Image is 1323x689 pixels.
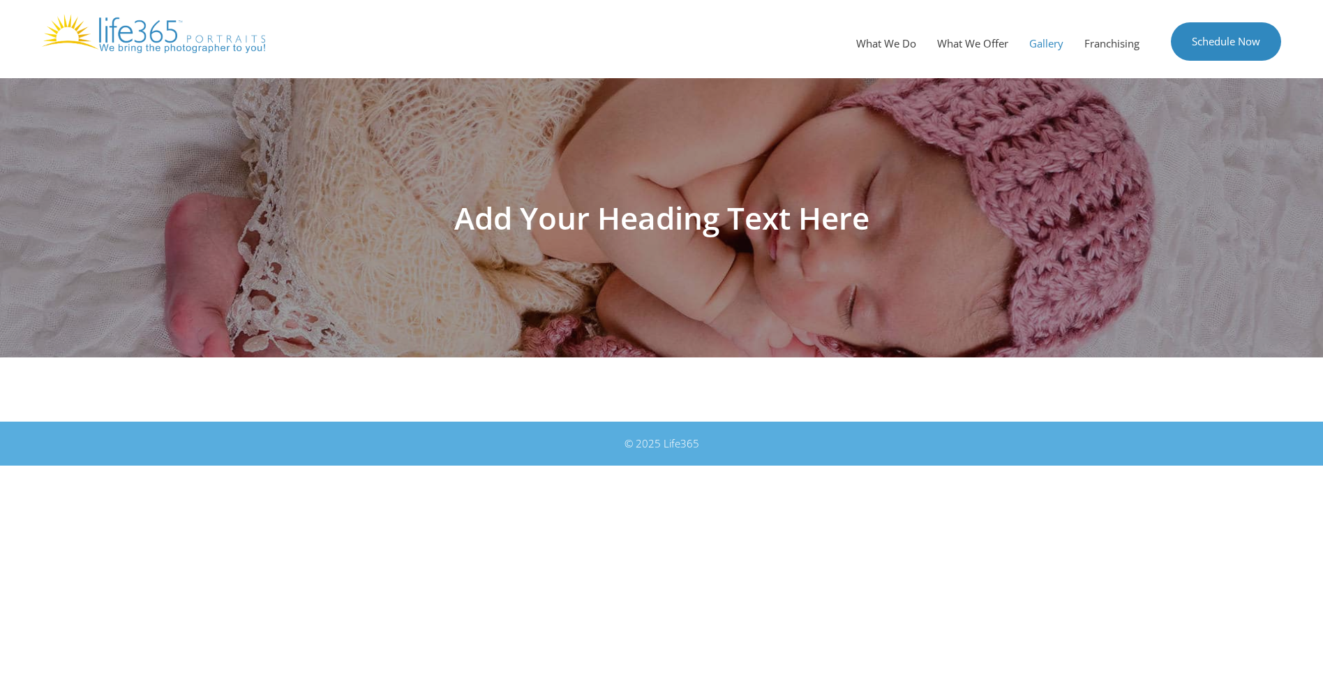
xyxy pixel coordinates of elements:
[846,22,927,64] a: What We Do
[271,202,1052,233] h1: Add Your Heading Text Here
[278,436,1045,452] div: © 2025 Life365
[42,14,265,53] img: Life365
[1019,22,1074,64] a: Gallery
[927,22,1019,64] a: What We Offer
[1074,22,1150,64] a: Franchising
[1171,22,1281,61] a: Schedule Now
